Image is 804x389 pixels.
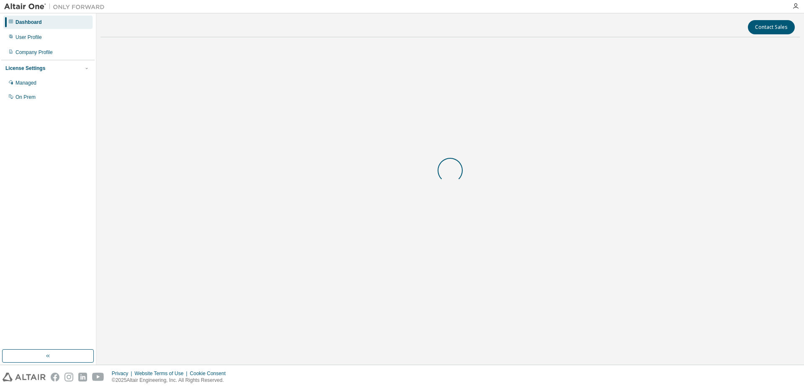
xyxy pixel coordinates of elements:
button: Contact Sales [748,20,795,34]
div: Company Profile [15,49,53,56]
img: altair_logo.svg [3,373,46,381]
img: Altair One [4,3,109,11]
div: User Profile [15,34,42,41]
div: On Prem [15,94,36,100]
div: Cookie Consent [190,370,230,377]
div: License Settings [5,65,45,72]
img: facebook.svg [51,373,59,381]
img: linkedin.svg [78,373,87,381]
div: Website Terms of Use [134,370,190,377]
p: © 2025 Altair Engineering, Inc. All Rights Reserved. [112,377,231,384]
div: Managed [15,80,36,86]
div: Dashboard [15,19,42,26]
img: instagram.svg [64,373,73,381]
div: Privacy [112,370,134,377]
img: youtube.svg [92,373,104,381]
